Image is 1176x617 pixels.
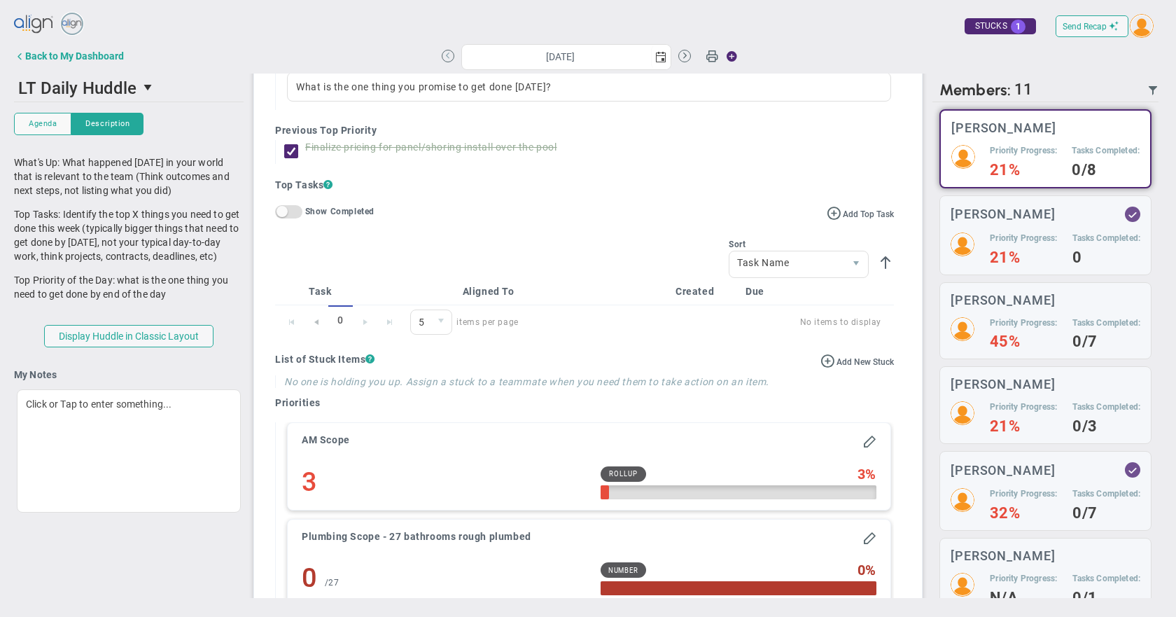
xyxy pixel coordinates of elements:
[990,251,1057,264] h4: 21%
[1072,317,1140,329] h5: Tasks Completed:
[843,209,894,219] span: Add Top Task
[951,293,1056,307] h3: [PERSON_NAME]
[302,562,318,593] h4: 0
[1072,164,1140,176] h4: 0/8
[303,278,418,305] th: Task
[431,310,451,334] span: select
[325,571,339,595] div: 27
[14,113,71,135] button: Agenda
[457,278,670,305] th: Aligned To
[706,49,718,69] span: Print Huddle
[325,578,329,588] span: /
[44,325,213,347] button: Display Huddle in Classic Layout
[951,573,974,597] img: 96109.Person.photo
[1072,145,1140,157] h5: Tasks Completed:
[1147,85,1158,96] span: Filter Updated Members
[29,118,57,130] span: Agenda
[857,466,866,482] span: 3
[1128,465,1137,475] div: Updated Status
[14,273,244,301] p: Top Priority of the Day: what is the one thing you need to get done by end of the day
[729,240,869,249] div: Sort
[14,207,244,263] p: Top Tasks: Identify the top X things you need to get done this week (typically bigger things that...
[275,353,894,366] h4: List of Stuck Items
[857,562,866,578] span: 0
[990,164,1057,176] h4: 21%
[1072,251,1140,264] h4: 0
[951,377,1056,391] h3: [PERSON_NAME]
[720,47,738,66] span: Action Button
[827,205,894,221] button: Add Top Task
[865,562,876,578] span: %
[284,375,894,388] h4: No one is holding you up. Assign a stuck to a teammate when you need them to take action on an item.
[410,310,452,335] span: 0
[820,353,894,368] button: Add New Stuck
[1011,20,1025,34] span: 1
[990,401,1057,413] h5: Priority Progress:
[608,567,639,574] span: Number
[287,72,891,102] div: What is the one thing you promise to get done [DATE]?
[951,488,974,512] img: 202276.Person.photo
[951,121,1056,134] h3: [PERSON_NAME]
[1072,233,1140,244] h5: Tasks Completed:
[1128,209,1137,219] div: Updated Status
[305,140,557,154] p: Finalize pricing for panel/shoring install over the pool
[990,507,1057,520] h4: 32%
[990,317,1057,329] h5: Priority Progress:
[1072,401,1140,413] h5: Tasks Completed:
[1014,81,1032,99] span: 11
[137,76,161,99] span: select
[951,464,1056,477] h3: [PERSON_NAME]
[990,573,1057,585] h5: Priority Progress:
[14,11,55,39] img: align-logo.svg
[14,368,244,381] h4: My Notes
[18,78,136,98] span: LT Daily Huddle
[328,305,353,335] span: 0
[865,466,876,482] span: %
[965,18,1036,34] div: STUCKS
[302,466,318,497] h4: 3
[836,357,894,367] span: Add New Stuck
[17,389,241,513] div: Click or Tap to enter something...
[1056,15,1128,37] button: Send Recap
[1072,573,1140,585] h5: Tasks Completed:
[1072,335,1140,348] h4: 0/7
[951,401,974,425] img: 202270.Person.photo
[1072,420,1140,433] h4: 0/3
[670,278,740,305] th: Created
[275,124,894,137] h4: Previous Top Priority
[1063,22,1107,32] span: Send Recap
[275,178,894,192] h4: Top Tasks
[302,530,531,543] h4: Plumbing Scope - 27 bathrooms rough plumbed
[951,145,975,169] img: 202275.Person.photo
[302,434,350,446] h4: AM Scope
[651,45,671,69] span: select
[939,81,1011,99] span: Members:
[1072,507,1140,520] h4: 0/7
[305,206,374,216] label: Show Completed
[1072,592,1140,604] h4: 0/1
[951,207,1056,221] h3: [PERSON_NAME]
[729,251,844,275] span: Task Name
[1130,14,1154,38] img: 202275.Person.photo
[411,310,431,334] span: 5
[14,42,124,70] button: Back to My Dashboard
[25,50,124,62] div: Back to My Dashboard
[990,233,1057,244] h5: Priority Progress:
[14,155,244,197] p: What's Up: What happened [DATE] in your world that is relevant to the team (Think outcomes and ne...
[990,592,1057,604] h4: N/A
[71,113,143,135] button: Description
[740,278,810,305] th: Due
[990,488,1057,500] h5: Priority Progress:
[990,145,1057,157] h5: Priority Progress:
[844,251,868,278] span: select
[1072,488,1140,500] h5: Tasks Completed:
[951,549,1056,562] h3: [PERSON_NAME]
[275,396,894,409] h4: Priorities
[535,314,881,331] span: No items to display
[951,317,974,341] img: 202269.Person.photo
[609,470,638,478] span: RollUp
[990,420,1057,433] h4: 21%
[951,233,974,256] img: 193494.Person.photo
[410,310,519,335] span: items per page
[85,118,129,130] span: Description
